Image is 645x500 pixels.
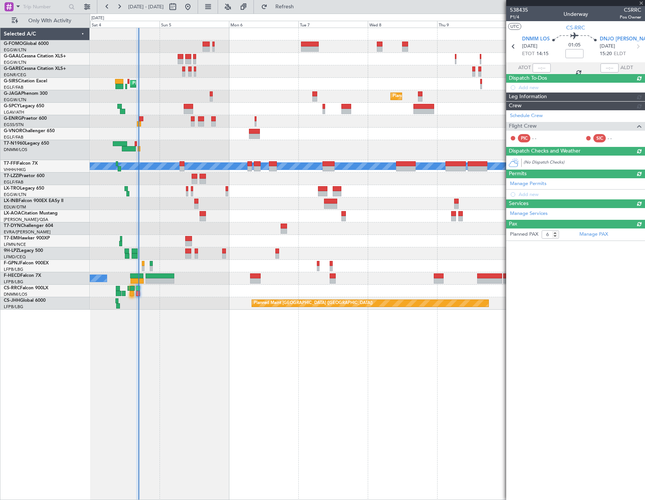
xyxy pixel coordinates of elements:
[4,199,18,203] span: LX-INB
[4,304,23,310] a: LFPB/LBG
[4,42,23,46] span: G-FOMO
[4,186,44,191] a: LX-TROLegacy 650
[4,217,48,222] a: [PERSON_NAME]/QSA
[4,261,49,265] a: F-GPNJFalcon 900EX
[4,161,17,166] span: T7-FFI
[132,78,251,90] div: Planned Maint [GEOGRAPHIC_DATA] ([GEOGRAPHIC_DATA])
[4,273,41,278] a: F-HECDFalcon 7X
[4,204,26,210] a: EDLW/DTM
[4,141,49,146] a: T7-N1960Legacy 650
[510,14,528,20] span: P1/4
[4,122,24,128] a: EGSS/STN
[522,35,550,43] span: DNMM LOS
[4,273,20,278] span: F-HECD
[258,1,303,13] button: Refresh
[564,10,588,18] div: Underway
[4,60,26,65] a: EGGW/LTN
[23,1,66,12] input: Trip Number
[4,254,26,260] a: LFMD/CEQ
[160,21,229,28] div: Sun 5
[4,147,27,153] a: DNMM/LOS
[4,179,23,185] a: EGLF/FAB
[4,79,18,83] span: G-SIRS
[229,21,298,28] div: Mon 6
[4,167,26,173] a: VHHH/HKG
[4,229,51,235] a: EVRA/[PERSON_NAME]
[4,211,21,216] span: LX-AOA
[4,298,20,303] span: CS-JHH
[4,47,26,53] a: EGGW/LTN
[4,104,20,108] span: G-SPCY
[4,97,26,103] a: EGGW/LTN
[437,21,507,28] div: Thu 9
[4,286,48,290] a: CS-RRCFalcon 900LX
[254,298,373,309] div: Planned Maint [GEOGRAPHIC_DATA] ([GEOGRAPHIC_DATA])
[4,54,66,59] a: G-GAALCessna Citation XLS+
[4,85,23,90] a: EGLF/FAB
[298,21,368,28] div: Tue 7
[90,21,160,28] div: Sat 4
[518,64,531,72] span: ATOT
[620,64,633,72] span: ALDT
[4,211,58,216] a: LX-AOACitation Mustang
[4,141,25,146] span: T7-N1960
[4,261,20,265] span: F-GPNJ
[508,23,521,30] button: UTC
[4,161,38,166] a: T7-FFIFalcon 7X
[566,24,585,32] span: CS-RRC
[4,110,24,115] a: LGAV/ATH
[600,43,615,50] span: [DATE]
[4,116,47,121] a: G-ENRGPraetor 600
[4,91,21,96] span: G-JAGA
[4,224,53,228] a: T7-DYNChallenger 604
[510,6,528,14] span: 538435
[522,50,534,58] span: ETOT
[4,129,55,133] a: G-VNORChallenger 650
[600,50,612,58] span: 15:20
[4,42,49,46] a: G-FOMOGlobal 6000
[4,54,21,59] span: G-GAAL
[4,129,22,133] span: G-VNOR
[4,236,18,241] span: T7-EMI
[269,4,301,9] span: Refresh
[614,50,626,58] span: ELDT
[4,186,20,191] span: LX-TRO
[568,42,580,49] span: 01:05
[4,91,48,96] a: G-JAGAPhenom 300
[4,199,63,203] a: LX-INBFalcon 900EX EASy II
[4,248,19,253] span: 9H-LPZ
[4,174,45,178] a: T7-LZZIPraetor 600
[4,66,66,71] a: G-GARECessna Citation XLS+
[20,18,80,23] span: Only With Activity
[4,236,50,241] a: T7-EMIHawker 900XP
[4,224,21,228] span: T7-DYN
[4,279,23,285] a: LFPB/LBG
[620,6,641,14] span: CSRRC
[4,286,20,290] span: CS-RRC
[91,15,104,22] div: [DATE]
[4,79,47,83] a: G-SIRSCitation Excel
[4,242,26,247] a: LFMN/NCE
[8,15,82,27] button: Only With Activity
[522,43,537,50] span: [DATE]
[4,134,23,140] a: EGLF/FAB
[620,14,641,20] span: Pos Owner
[4,104,44,108] a: G-SPCYLegacy 650
[393,91,511,102] div: Planned Maint [GEOGRAPHIC_DATA] ([GEOGRAPHIC_DATA])
[4,192,26,198] a: EGGW/LTN
[4,248,43,253] a: 9H-LPZLegacy 500
[128,3,164,10] span: [DATE] - [DATE]
[4,72,26,78] a: EGNR/CEG
[4,174,19,178] span: T7-LZZI
[4,267,23,272] a: LFPB/LBG
[4,298,46,303] a: CS-JHHGlobal 6000
[4,292,27,297] a: DNMM/LOS
[4,116,21,121] span: G-ENRG
[368,21,437,28] div: Wed 8
[536,50,548,58] span: 14:15
[4,66,21,71] span: G-GARE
